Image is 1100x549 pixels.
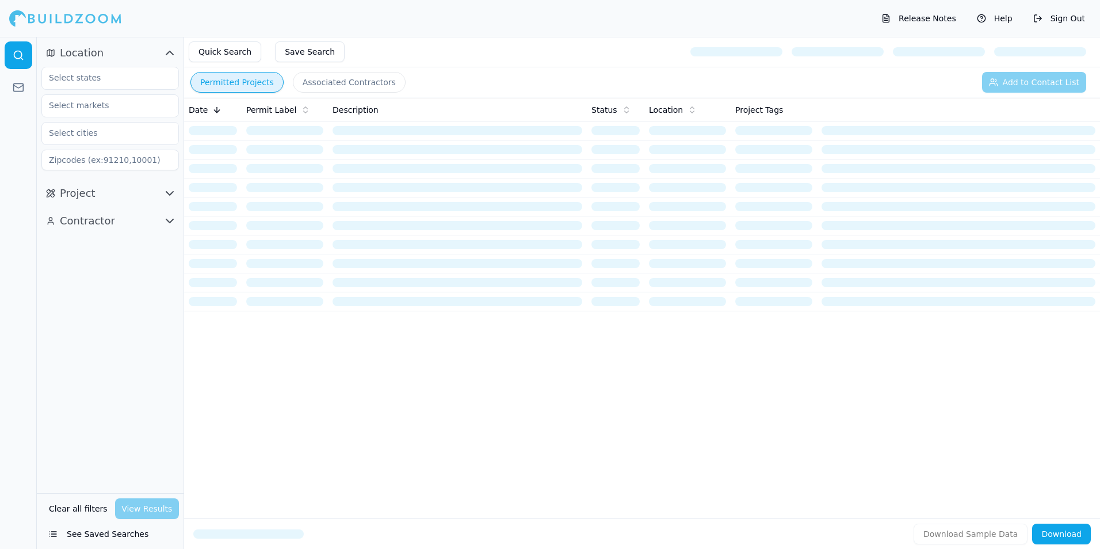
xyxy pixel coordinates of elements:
button: See Saved Searches [41,524,179,544]
input: Zipcodes (ex:91210,10001) [41,150,179,170]
span: Description [333,104,379,116]
span: Permit Label [246,104,296,116]
input: Select markets [42,95,164,116]
input: Select cities [42,123,164,143]
button: Contractor [41,212,179,230]
span: Project [60,185,96,201]
button: Download [1032,524,1091,544]
span: Location [649,104,683,116]
button: Associated Contractors [293,72,406,93]
button: Save Search [275,41,345,62]
button: Release Notes [876,9,962,28]
span: Status [591,104,617,116]
button: Sign Out [1028,9,1091,28]
button: Help [971,9,1018,28]
span: Date [189,104,208,116]
button: Permitted Projects [190,72,284,93]
button: Location [41,44,179,62]
span: Project Tags [735,104,783,116]
span: Location [60,45,104,61]
button: Quick Search [189,41,261,62]
span: Contractor [60,213,115,229]
button: Project [41,184,179,203]
button: Clear all filters [46,498,110,519]
input: Select states [42,67,164,88]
